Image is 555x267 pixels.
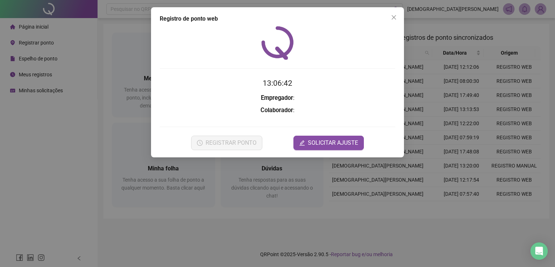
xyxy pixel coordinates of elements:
img: QRPoint [261,26,294,60]
span: close [391,14,397,20]
button: REGISTRAR PONTO [191,136,262,150]
div: Registro de ponto web [160,14,395,23]
time: 13:06:42 [263,79,292,88]
h3: : [160,93,395,103]
div: Open Intercom Messenger [530,242,548,260]
strong: Colaborador [261,107,293,114]
span: SOLICITAR AJUSTE [308,139,358,147]
h3: : [160,106,395,115]
button: Close [388,12,400,23]
span: edit [299,140,305,146]
button: editSOLICITAR AJUSTE [293,136,364,150]
strong: Empregador [261,94,293,101]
